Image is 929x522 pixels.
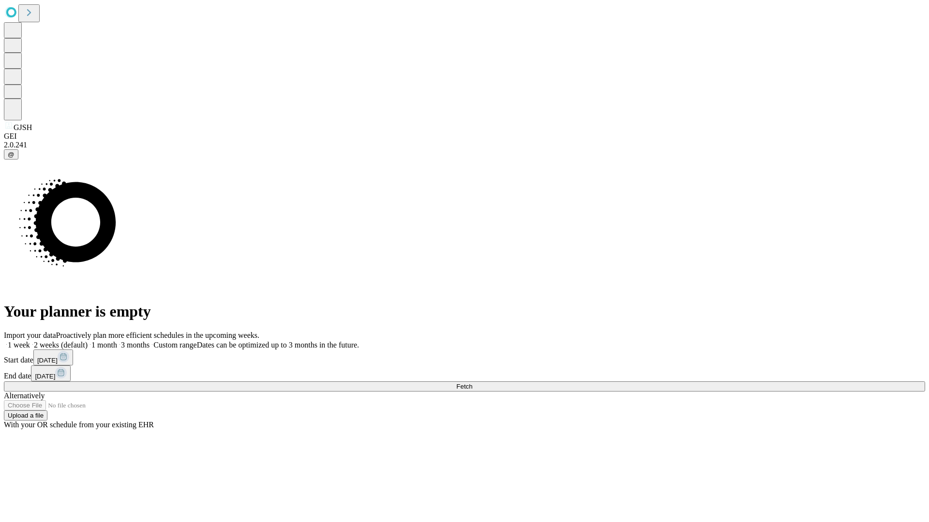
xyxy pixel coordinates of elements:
span: GJSH [14,123,32,131]
button: [DATE] [33,349,73,365]
span: With your OR schedule from your existing EHR [4,420,154,429]
button: Upload a file [4,410,47,420]
button: @ [4,149,18,159]
span: Alternatively [4,391,45,400]
span: Dates can be optimized up to 3 months in the future. [197,341,359,349]
span: [DATE] [37,357,58,364]
h1: Your planner is empty [4,303,925,320]
span: 2 weeks (default) [34,341,88,349]
span: 3 months [121,341,150,349]
div: End date [4,365,925,381]
div: 2.0.241 [4,141,925,149]
span: Import your data [4,331,56,339]
span: Fetch [456,383,472,390]
span: 1 week [8,341,30,349]
span: [DATE] [35,373,55,380]
button: Fetch [4,381,925,391]
div: GEI [4,132,925,141]
button: [DATE] [31,365,71,381]
div: Start date [4,349,925,365]
span: @ [8,151,15,158]
span: 1 month [91,341,117,349]
span: Proactively plan more efficient schedules in the upcoming weeks. [56,331,259,339]
span: Custom range [153,341,196,349]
